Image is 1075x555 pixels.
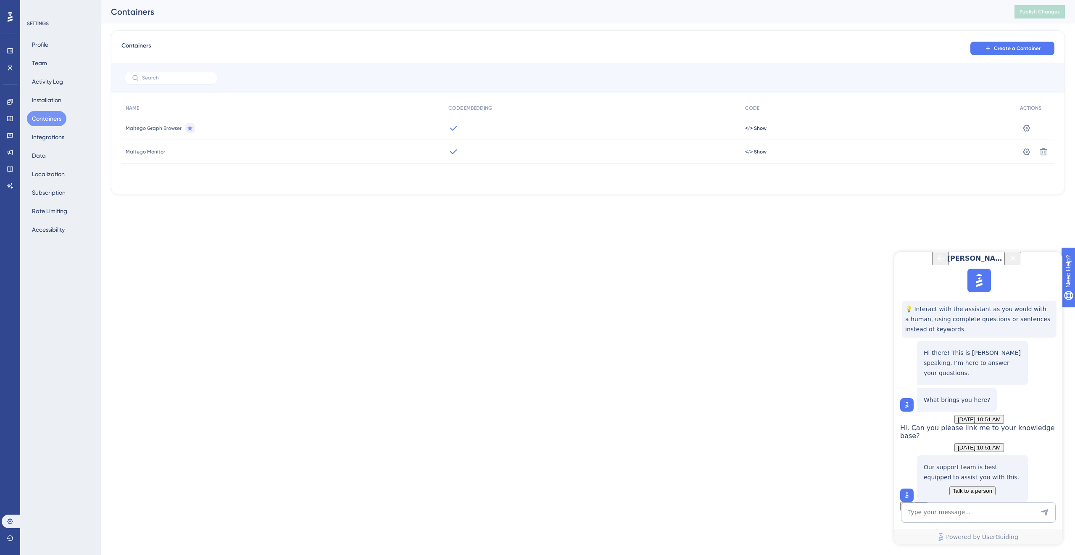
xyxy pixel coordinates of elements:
[111,6,993,18] div: Containers
[142,75,210,81] input: Search
[121,41,151,56] span: Containers
[20,2,53,12] span: Need Help?
[894,252,1062,544] iframe: UserGuiding AI Assistant
[745,125,767,132] button: </> Show
[126,125,182,132] span: Maltego Graph Browser
[448,105,492,111] span: CODE EMBEDDING
[745,105,759,111] span: CODE
[1020,105,1041,111] span: ACTIONS
[1020,8,1060,15] span: Publish Changes
[994,45,1041,52] span: Create a Container
[1014,5,1065,18] button: Publish Changes
[126,148,165,155] span: Maltego Monitor
[126,105,139,111] span: NAME
[745,148,767,155] button: </> Show
[970,42,1054,55] button: Create a Container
